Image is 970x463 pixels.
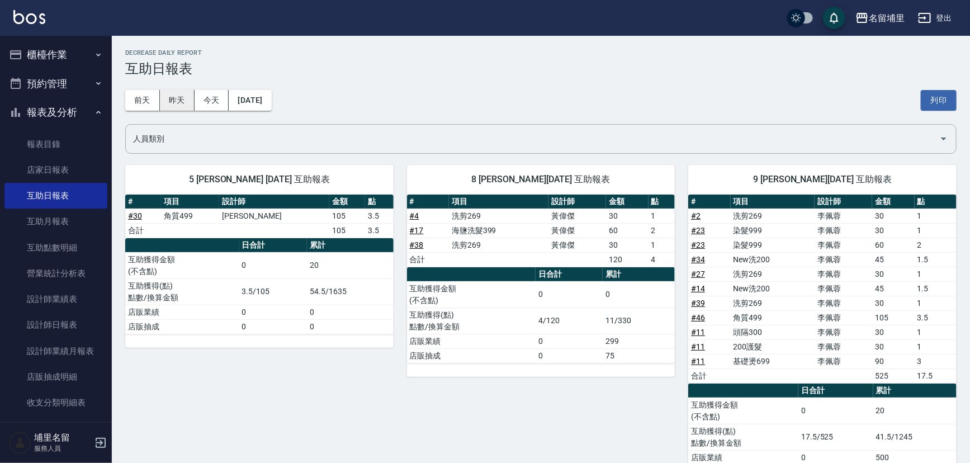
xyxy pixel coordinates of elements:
[125,195,394,238] table: a dense table
[410,226,424,235] a: #17
[872,296,914,310] td: 30
[915,368,957,383] td: 17.5
[536,281,603,308] td: 0
[4,209,107,234] a: 互助月報表
[869,11,905,25] div: 名留埔里
[329,209,365,223] td: 105
[449,209,548,223] td: 洗剪269
[915,354,957,368] td: 3
[4,157,107,183] a: 店家日報表
[219,209,329,223] td: [PERSON_NAME]
[307,319,393,334] td: 0
[239,305,307,319] td: 0
[872,368,914,383] td: 525
[548,238,606,252] td: 黃偉傑
[649,195,675,209] th: 點
[731,252,815,267] td: New洗200
[4,420,107,449] button: 客戶管理
[815,281,872,296] td: 李佩蓉
[130,129,935,149] input: 人員名稱
[815,296,872,310] td: 李佩蓉
[815,238,872,252] td: 李佩蓉
[872,281,914,296] td: 45
[606,195,648,209] th: 金額
[4,364,107,390] a: 店販抽成明細
[731,325,815,339] td: 頭隔300
[691,226,705,235] a: #23
[407,195,449,209] th: #
[125,223,161,238] td: 合計
[125,195,161,209] th: #
[4,40,107,69] button: 櫃檯作業
[731,209,815,223] td: 洗剪269
[4,183,107,209] a: 互助日報表
[731,223,815,238] td: 染髮999
[915,310,957,325] td: 3.5
[4,131,107,157] a: 報表目錄
[407,267,675,363] table: a dense table
[34,443,91,453] p: 服務人員
[125,252,239,278] td: 互助獲得金額 (不含點)
[688,398,798,424] td: 互助獲得金額 (不含點)
[921,90,957,111] button: 列印
[872,339,914,354] td: 30
[365,195,393,209] th: 點
[307,252,393,278] td: 20
[872,310,914,325] td: 105
[691,284,705,293] a: #14
[873,398,957,424] td: 20
[872,325,914,339] td: 30
[161,209,219,223] td: 角質499
[449,195,548,209] th: 項目
[649,209,675,223] td: 1
[872,267,914,281] td: 30
[649,252,675,267] td: 4
[536,308,603,334] td: 4/120
[548,209,606,223] td: 黃偉傑
[407,348,536,363] td: 店販抽成
[548,223,606,238] td: 黃偉傑
[125,90,160,111] button: 前天
[410,240,424,249] a: #38
[691,342,705,351] a: #11
[702,174,943,185] span: 9 [PERSON_NAME][DATE] 互助報表
[548,195,606,209] th: 設計師
[603,334,675,348] td: 299
[195,90,229,111] button: 今天
[407,195,675,267] table: a dense table
[872,195,914,209] th: 金額
[872,223,914,238] td: 30
[407,308,536,334] td: 互助獲得(點) 點數/換算金額
[915,325,957,339] td: 1
[4,261,107,286] a: 營業統計分析表
[603,281,675,308] td: 0
[4,312,107,338] a: 設計師日報表
[606,209,648,223] td: 30
[239,278,307,305] td: 3.5/105
[731,195,815,209] th: 項目
[125,49,957,56] h2: Decrease Daily Report
[229,90,271,111] button: [DATE]
[34,432,91,443] h5: 埔里名留
[4,98,107,127] button: 報表及分析
[915,195,957,209] th: 點
[691,328,705,337] a: #11
[915,238,957,252] td: 2
[307,278,393,305] td: 54.5/1635
[798,384,873,398] th: 日合計
[731,339,815,354] td: 200護髮
[815,223,872,238] td: 李佩蓉
[731,296,815,310] td: 洗剪269
[606,252,648,267] td: 120
[329,223,365,238] td: 105
[649,238,675,252] td: 1
[606,223,648,238] td: 60
[365,209,393,223] td: 3.5
[815,267,872,281] td: 李佩蓉
[307,238,393,253] th: 累計
[914,8,957,29] button: 登出
[125,61,957,77] h3: 互助日報表
[307,305,393,319] td: 0
[4,235,107,261] a: 互助點數明細
[603,308,675,334] td: 11/330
